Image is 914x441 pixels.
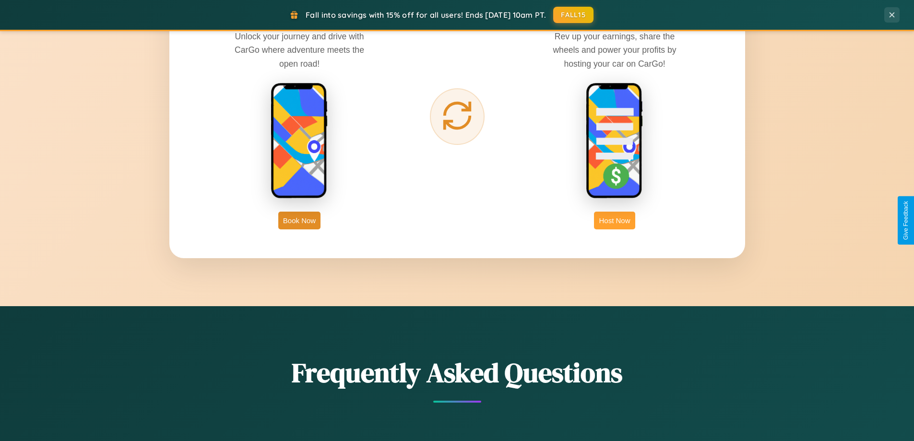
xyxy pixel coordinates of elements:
button: Host Now [594,212,635,229]
h2: Frequently Asked Questions [169,354,745,391]
p: Rev up your earnings, share the wheels and power your profits by hosting your car on CarGo! [543,30,687,70]
button: Book Now [278,212,320,229]
button: FALL15 [553,7,594,23]
div: Give Feedback [902,201,909,240]
p: Unlock your journey and drive with CarGo where adventure meets the open road! [227,30,371,70]
span: Fall into savings with 15% off for all users! Ends [DATE] 10am PT. [306,10,546,20]
img: rent phone [271,83,328,200]
img: host phone [586,83,643,200]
